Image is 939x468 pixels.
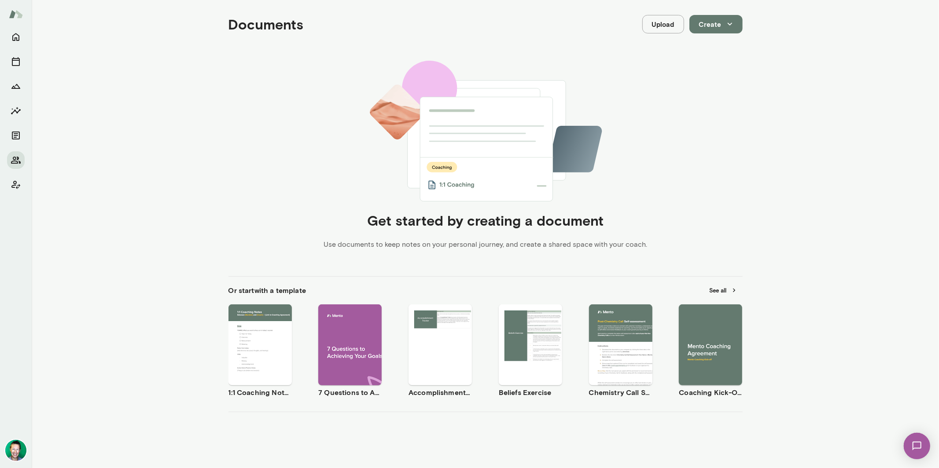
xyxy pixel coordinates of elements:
[689,15,743,33] button: Create
[324,239,647,250] p: Use documents to keep notes on your personal journey, and create a shared space with your coach.
[704,284,743,297] button: See all
[318,387,382,398] h6: 7 Questions to Achieving Your Goals
[228,387,292,398] h6: 1:1 Coaching Notes
[642,15,684,33] button: Upload
[228,285,306,296] h6: Or start with a template
[9,6,23,22] img: Mento
[7,102,25,120] button: Insights
[679,387,742,398] h6: Coaching Kick-Off | Coaching Agreement
[7,53,25,70] button: Sessions
[7,28,25,46] button: Home
[7,127,25,144] button: Documents
[367,212,604,229] h4: Get started by creating a document
[5,440,26,461] img: Brian Lawrence
[228,16,304,33] h4: Documents
[409,387,472,398] h6: Accomplishment Tracker
[7,77,25,95] button: Growth Plan
[589,387,652,398] h6: Chemistry Call Self-Assessment [Coaches only]
[7,151,25,169] button: Members
[499,387,562,398] h6: Beliefs Exercise
[368,61,604,201] img: empty
[7,176,25,194] button: Client app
